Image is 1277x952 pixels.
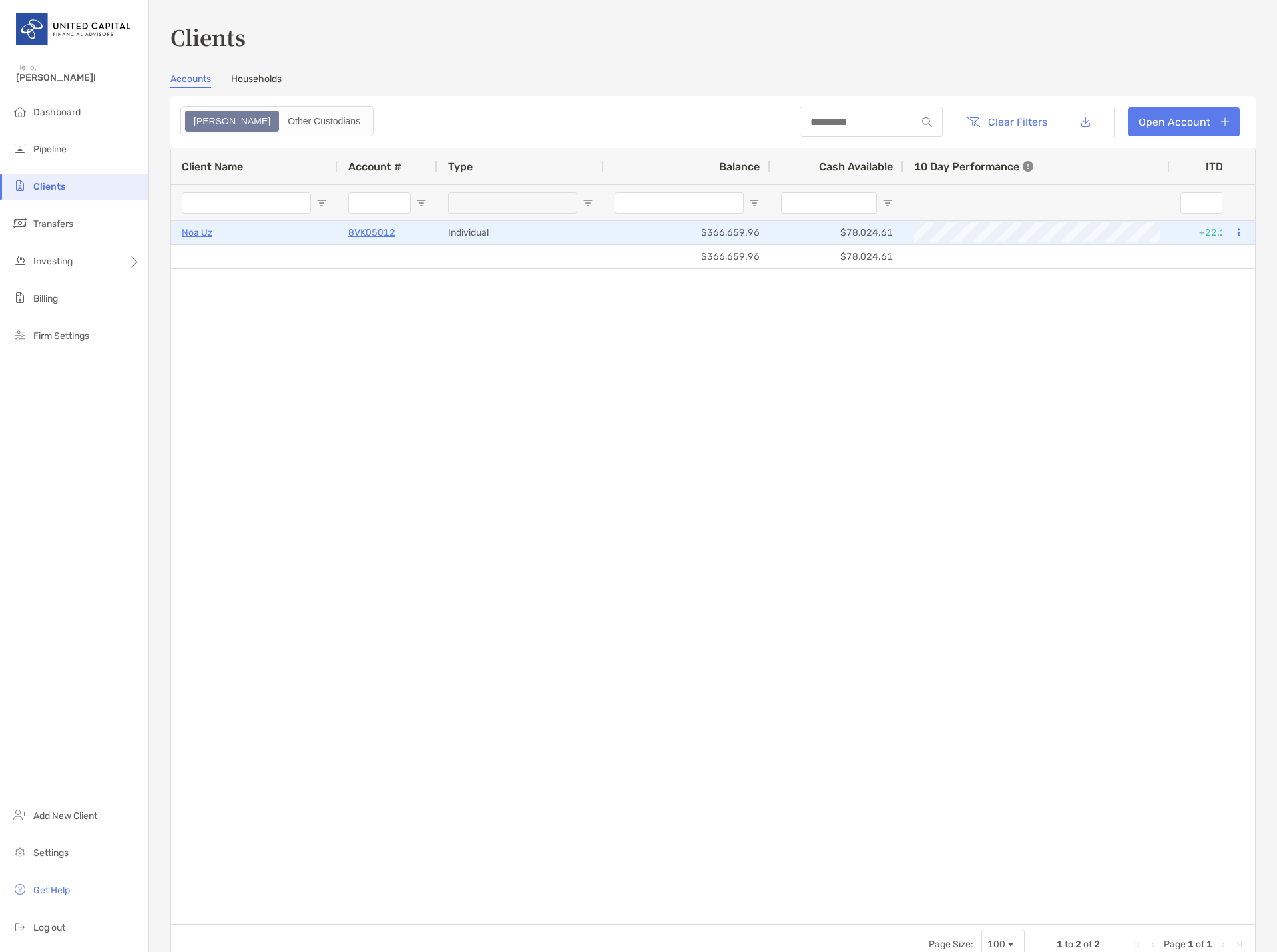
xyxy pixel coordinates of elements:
span: 1 [1206,939,1212,950]
span: 1 [1057,939,1063,950]
img: transfers icon [12,215,28,231]
input: Account # Filter Input [348,192,411,214]
img: investing icon [12,252,28,268]
div: +22.22% [1170,221,1250,244]
img: settings icon [12,844,28,860]
div: segmented control [180,106,374,136]
img: add_new_client icon [12,807,28,823]
span: of [1196,939,1204,950]
div: $366,659.96 [604,221,770,244]
a: Noa Uz [182,224,212,241]
img: dashboard icon [12,103,28,119]
input: Balance Filter Input [615,192,744,214]
span: to [1065,939,1073,950]
span: Investing [33,256,73,267]
div: Individual [437,221,604,244]
div: Page Size: [929,939,973,950]
a: Accounts [170,73,211,88]
span: 1 [1188,939,1194,950]
div: Other Custodians [280,112,368,130]
button: Open Filter Menu [882,198,893,208]
div: ITD [1206,160,1239,173]
span: 2 [1094,939,1100,950]
div: Previous Page [1148,939,1158,950]
img: input icon [922,117,932,127]
span: 2 [1075,939,1081,950]
img: pipeline icon [12,140,28,156]
div: 100 [987,939,1005,950]
span: Dashboard [33,107,81,118]
span: Type [448,160,473,173]
span: Settings [33,847,69,859]
h3: Clients [170,21,1256,52]
span: Cash Available [819,160,893,173]
span: Account # [348,160,401,173]
button: Open Filter Menu [416,198,427,208]
img: United Capital Logo [16,5,132,53]
img: get-help icon [12,881,28,897]
button: Open Filter Menu [583,198,593,208]
button: Open Filter Menu [749,198,760,208]
a: Households [231,73,282,88]
button: Open Filter Menu [316,198,327,208]
span: Log out [33,922,65,933]
input: ITD Filter Input [1180,192,1223,214]
div: Last Page [1234,939,1244,950]
input: Cash Available Filter Input [781,192,877,214]
div: $366,659.96 [604,245,770,268]
span: Clients [33,181,65,192]
span: Billing [33,293,58,304]
a: 8VK05012 [348,224,395,241]
div: $78,024.61 [770,221,903,244]
input: Client Name Filter Input [182,192,311,214]
img: logout icon [12,919,28,935]
button: Clear Filters [956,107,1057,136]
span: Client Name [182,160,243,173]
span: Transfers [33,218,73,230]
span: Pipeline [33,144,67,155]
span: Firm Settings [33,330,89,342]
div: $78,024.61 [770,245,903,268]
img: clients icon [12,178,28,194]
div: 10 Day Performance [914,148,1033,184]
div: Next Page [1218,939,1228,950]
span: of [1083,939,1092,950]
span: Balance [719,160,760,173]
div: First Page [1132,939,1143,950]
span: [PERSON_NAME]! [16,72,140,83]
a: Open Account [1128,107,1240,136]
img: firm-settings icon [12,327,28,343]
div: Zoe [186,112,278,130]
span: Add New Client [33,810,97,822]
img: billing icon [12,290,28,306]
span: Page [1164,939,1186,950]
span: Get Help [33,885,70,896]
